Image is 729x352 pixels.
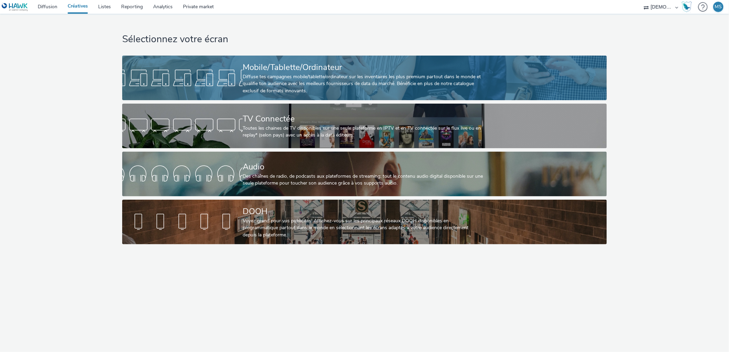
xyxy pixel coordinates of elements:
a: Mobile/Tablette/OrdinateurDiffuse tes campagnes mobile/tablette/ordinateur sur les inventaires le... [122,56,606,100]
div: DOOH [243,206,484,218]
a: TV ConnectéeToutes les chaines de TV disponibles sur une seule plateforme en IPTV et en TV connec... [122,104,606,148]
div: MS [715,2,722,12]
a: AudioDes chaînes de radio, de podcasts aux plateformes de streaming: tout le contenu audio digita... [122,152,606,196]
div: Audio [243,161,484,173]
div: Des chaînes de radio, de podcasts aux plateformes de streaming: tout le contenu audio digital dis... [243,173,484,187]
div: TV Connectée [243,113,484,125]
img: undefined Logo [2,3,28,11]
div: Mobile/Tablette/Ordinateur [243,61,484,73]
div: Voyez grand pour vos publicités! Affichez-vous sur les principaux réseaux DOOH disponibles en pro... [243,218,484,238]
div: Toutes les chaines de TV disponibles sur une seule plateforme en IPTV et en TV connectée sur le f... [243,125,484,139]
a: Hawk Academy [682,1,695,12]
img: Hawk Academy [682,1,692,12]
a: DOOHVoyez grand pour vos publicités! Affichez-vous sur les principaux réseaux DOOH disponibles en... [122,200,606,244]
h1: Sélectionnez votre écran [122,33,606,46]
div: Diffuse tes campagnes mobile/tablette/ordinateur sur les inventaires les plus premium partout dan... [243,73,484,94]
